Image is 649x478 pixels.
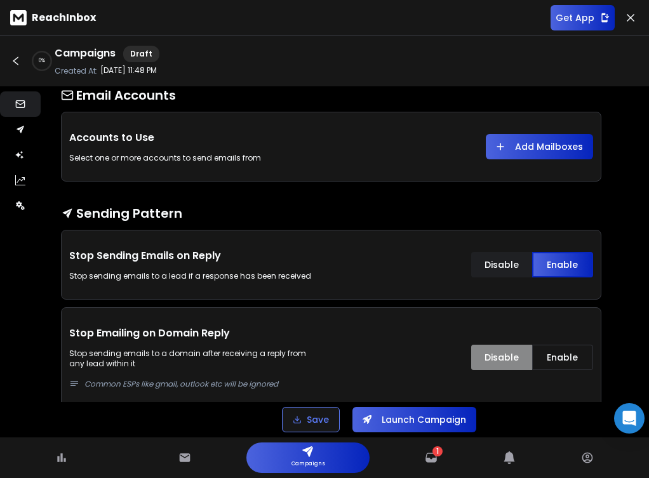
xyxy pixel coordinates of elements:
p: Created At: [55,66,98,76]
div: Open Intercom Messenger [614,403,645,434]
p: 0 % [39,57,45,65]
button: Enable [532,345,593,370]
div: Select one or more accounts to send emails from [69,153,318,163]
h1: Email Accounts [61,86,601,104]
a: 1 [425,451,438,464]
button: Get App [551,5,615,30]
h1: Campaigns [55,46,116,62]
h1: Accounts to Use [69,130,318,145]
h1: Stop Sending Emails on Reply [69,248,318,263]
div: Draft [123,46,159,62]
p: Campaigns [291,458,325,470]
button: Disable [471,252,532,277]
h1: Stop Emailing on Domain Reply [69,326,318,341]
button: Disable [471,345,532,370]
button: Enable [532,252,593,277]
span: 1 [436,446,439,456]
p: Common ESPs like gmail, outlook etc will be ignored [84,379,318,389]
p: [DATE] 11:48 PM [100,65,157,76]
p: ReachInbox [32,10,96,25]
button: Add Mailboxes [486,134,593,159]
h1: Sending Pattern [61,204,601,222]
button: Launch Campaign [352,407,476,432]
p: Stop sending emails to a domain after receiving a reply from any lead within it [69,349,318,389]
button: Save [282,407,340,432]
div: Stop sending emails to a lead if a response has been received [69,271,318,281]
